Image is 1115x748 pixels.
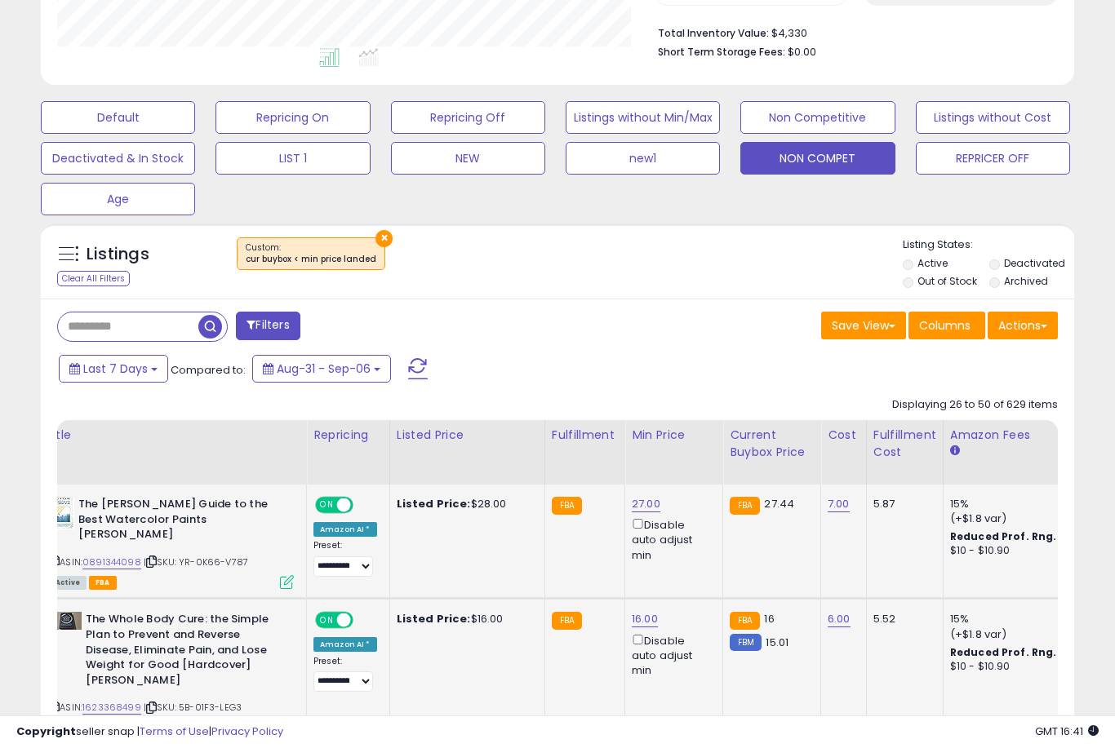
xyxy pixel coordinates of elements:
div: Clear All Filters [57,271,130,286]
span: OFF [351,613,377,627]
b: Reduced Prof. Rng. [950,645,1057,659]
button: Deactivated & In Stock [41,142,195,175]
div: Title [45,427,300,444]
button: Aug-31 - Sep-06 [252,355,391,383]
h5: Listings [87,243,149,266]
span: 16 [764,611,774,626]
button: REPRICER OFF [916,142,1070,175]
div: Disable auto adjust min [632,631,710,679]
a: 7.00 [828,496,850,512]
span: 2025-09-14 16:41 GMT [1035,724,1099,739]
div: cur buybox < min price landed [246,254,376,265]
b: Short Term Storage Fees: [658,45,785,59]
span: ON [317,613,337,627]
a: 27.00 [632,496,660,512]
b: Listed Price: [397,496,471,511]
div: Min Price [632,427,716,444]
span: $0.00 [788,44,816,60]
div: Listed Price [397,427,538,444]
button: NON COMPET [740,142,895,175]
b: Total Inventory Value: [658,26,769,40]
small: FBM [730,634,762,651]
div: $10 - $10.90 [950,544,1086,558]
div: Fulfillment Cost [873,427,936,461]
div: Displaying 26 to 50 of 629 items [892,397,1058,413]
button: LIST 1 [215,142,370,175]
div: Disable auto adjust min [632,516,710,563]
div: $10 - $10.90 [950,660,1086,674]
button: Repricing On [215,101,370,134]
button: Save View [821,312,906,339]
b: Reduced Prof. Rng. [950,529,1057,543]
img: 51bFWVDzm9L._SL40_.jpg [49,497,74,529]
button: Listings without Min/Max [566,101,720,134]
button: new1 [566,142,720,175]
div: 15% [950,612,1086,626]
button: NEW [391,142,545,175]
a: 6.00 [828,611,851,627]
div: Current Buybox Price [730,427,814,461]
div: Cost [828,427,860,444]
div: Fulfillment [552,427,618,444]
b: Listed Price: [397,611,471,626]
button: Columns [908,312,985,339]
div: Repricing [313,427,383,444]
a: Terms of Use [140,724,209,739]
span: FBA [89,576,117,590]
small: Amazon Fees. [950,444,960,458]
div: Amazon AI * [313,522,377,537]
div: 5.52 [873,612,931,626]
button: × [375,230,393,247]
label: Deactivated [1004,256,1065,270]
button: Listings without Cost [916,101,1070,134]
img: 315H83eh3YL._SL40_.jpg [49,612,82,630]
span: 15.01 [766,635,788,650]
li: $4,330 [658,22,1046,42]
div: (+$1.8 var) [950,627,1086,642]
span: ON [317,498,337,512]
button: Age [41,183,195,215]
div: seller snap | | [16,724,283,740]
button: Repricing Off [391,101,545,134]
button: Default [41,101,195,134]
small: FBA [730,497,760,515]
button: Last 7 Days [59,355,168,383]
strong: Copyright [16,724,76,739]
b: The [PERSON_NAME] Guide to the Best Watercolor Paints [PERSON_NAME] [78,497,277,547]
small: FBA [552,497,582,515]
small: FBA [730,612,760,630]
label: Out of Stock [917,274,977,288]
span: Columns [919,317,971,334]
label: Archived [1004,274,1048,288]
span: Custom: [246,241,376,266]
p: Listing States: [903,237,1074,253]
span: All listings currently available for purchase on Amazon [49,576,87,590]
div: Preset: [313,656,377,693]
button: Filters [236,312,300,340]
button: Actions [988,312,1058,339]
div: 15% [950,497,1086,511]
span: Compared to: [171,362,246,378]
div: 5.87 [873,497,931,511]
span: 27.44 [764,496,794,511]
a: Privacy Policy [211,724,283,739]
span: Last 7 Days [83,361,148,377]
div: (+$1.8 var) [950,511,1086,526]
span: Aug-31 - Sep-06 [277,361,371,377]
button: Non Competitive [740,101,895,134]
div: $28.00 [397,497,532,511]
div: Amazon Fees [950,427,1091,444]
a: 0891344098 [82,555,141,569]
span: OFF [351,498,377,512]
span: | SKU: YR-0K66-V787 [144,555,248,569]
div: Amazon AI * [313,637,377,652]
div: $16.00 [397,612,532,626]
div: Preset: [313,540,377,577]
label: Active [917,256,948,270]
a: 16.00 [632,611,658,627]
small: FBA [552,612,582,630]
b: The Whole Body Cure: the Simple Plan to Prevent and Reverse Disease, Eliminate Pain, and Lose Wei... [86,612,284,692]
